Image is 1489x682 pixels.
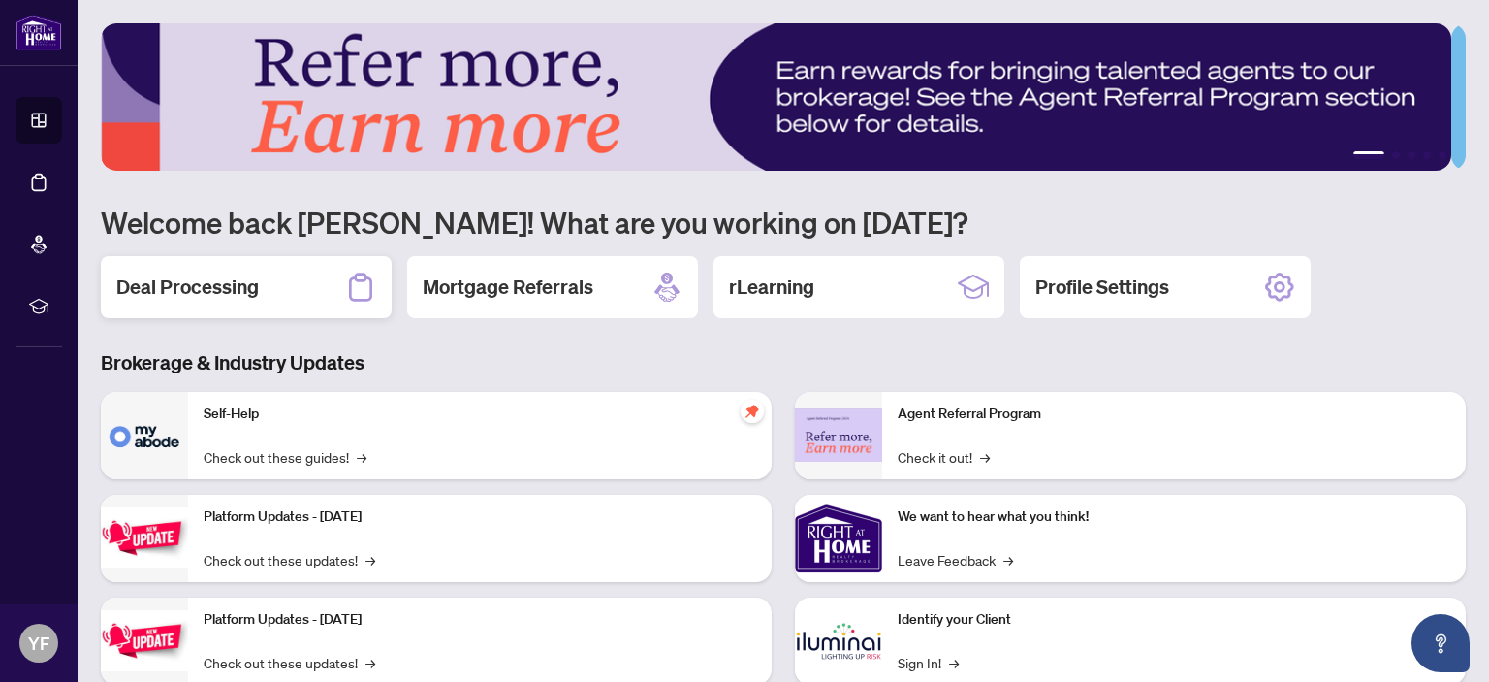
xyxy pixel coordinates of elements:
[898,609,1450,631] p: Identify your Client
[28,630,49,657] span: YF
[101,392,188,479] img: Self-Help
[357,446,366,468] span: →
[204,446,366,468] a: Check out these guides!→
[101,610,188,671] img: Platform Updates - July 8, 2025
[898,404,1450,425] p: Agent Referral Program
[741,400,764,423] span: pushpin
[204,549,375,570] a: Check out these updates!→
[1423,151,1431,159] button: 4
[898,506,1450,528] p: We want to hear what you think!
[204,609,756,631] p: Platform Updates - [DATE]
[204,506,756,528] p: Platform Updates - [DATE]
[898,652,959,673] a: Sign In!→
[729,274,814,301] h2: rLearning
[365,549,375,570] span: →
[116,274,259,301] h2: Deal Processing
[1411,614,1470,672] button: Open asap
[16,15,62,50] img: logo
[101,349,1466,376] h3: Brokerage & Industry Updates
[949,652,959,673] span: →
[795,408,882,462] img: Agent Referral Program
[204,404,756,425] p: Self-Help
[795,495,882,582] img: We want to hear what you think!
[1408,151,1415,159] button: 3
[423,274,593,301] h2: Mortgage Referrals
[1353,151,1384,159] button: 1
[101,507,188,568] img: Platform Updates - July 21, 2025
[1003,549,1013,570] span: →
[365,652,375,673] span: →
[204,652,375,673] a: Check out these updates!→
[101,204,1466,241] h1: Welcome back [PERSON_NAME]! What are you working on [DATE]?
[1035,274,1169,301] h2: Profile Settings
[898,446,990,468] a: Check it out!→
[1392,151,1400,159] button: 2
[1439,151,1446,159] button: 5
[898,549,1013,570] a: Leave Feedback→
[980,446,990,468] span: →
[101,23,1451,171] img: Slide 0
